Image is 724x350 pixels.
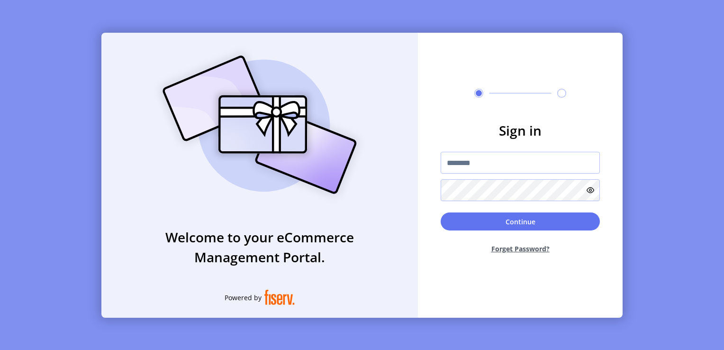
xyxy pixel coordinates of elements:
[441,212,600,230] button: Continue
[101,227,418,267] h3: Welcome to your eCommerce Management Portal.
[225,293,262,303] span: Powered by
[441,236,600,261] button: Forget Password?
[148,45,371,204] img: card_Illustration.svg
[441,120,600,140] h3: Sign in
